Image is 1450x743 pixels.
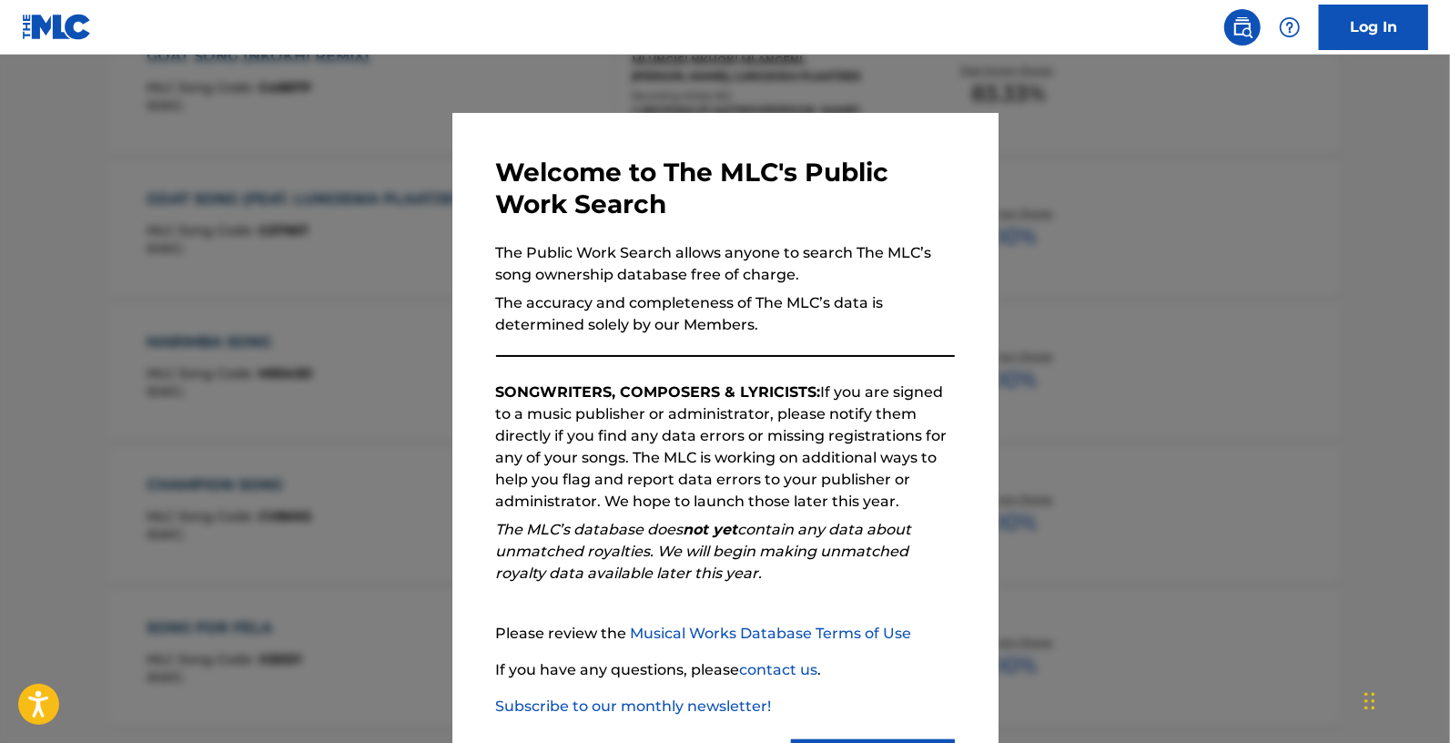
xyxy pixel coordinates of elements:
a: Log In [1319,5,1428,50]
img: MLC Logo [22,14,92,40]
p: If you have any questions, please . [496,659,955,681]
img: help [1279,16,1301,38]
strong: not yet [684,521,738,538]
em: The MLC’s database does contain any data about unmatched royalties. We will begin making unmatche... [496,521,912,582]
a: Subscribe to our monthly newsletter! [496,697,772,715]
p: If you are signed to a music publisher or administrator, please notify them directly if you find ... [496,382,955,513]
img: search [1232,16,1253,38]
div: Help [1272,9,1308,46]
p: The accuracy and completeness of The MLC’s data is determined solely by our Members. [496,292,955,336]
a: Musical Works Database Terms of Use [631,625,912,642]
iframe: Chat Widget [1359,656,1450,743]
p: Please review the [496,623,955,645]
h3: Welcome to The MLC's Public Work Search [496,157,955,220]
p: The Public Work Search allows anyone to search The MLC’s song ownership database free of charge. [496,242,955,286]
a: contact us [740,661,818,678]
div: Drag [1364,674,1375,728]
strong: SONGWRITERS, COMPOSERS & LYRICISTS: [496,383,821,401]
a: Public Search [1224,9,1261,46]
